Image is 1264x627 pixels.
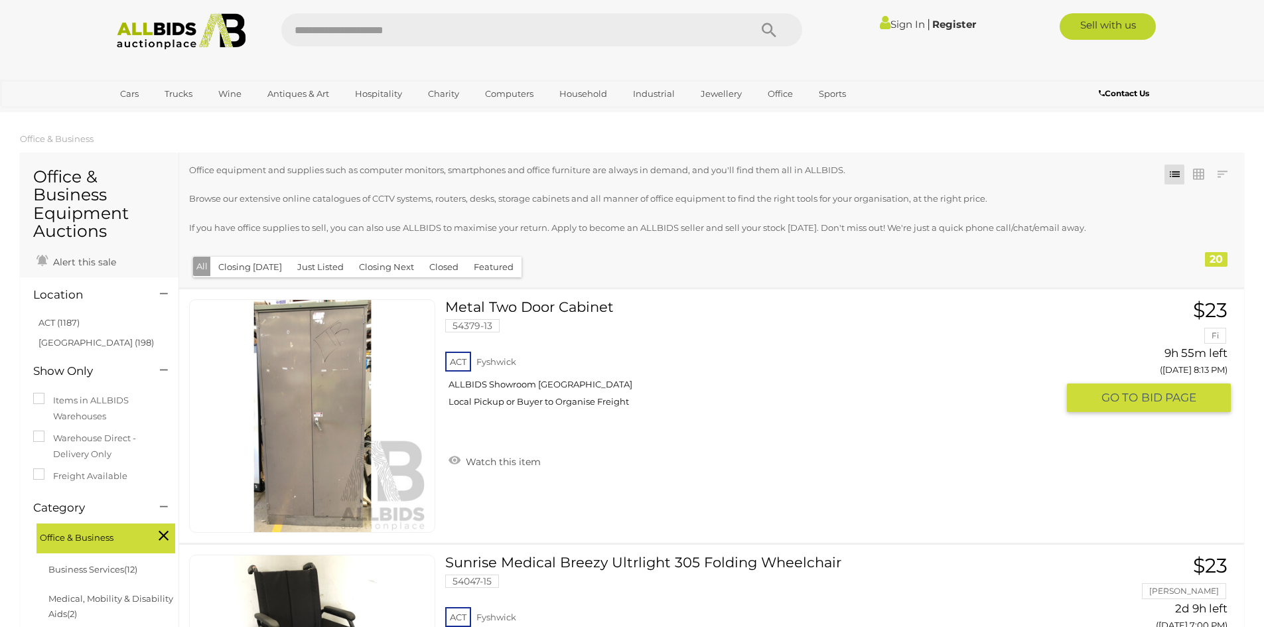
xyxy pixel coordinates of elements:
h1: Office & Business Equipment Auctions [33,168,165,241]
span: $23 [1193,298,1228,322]
a: Contact Us [1099,86,1153,101]
span: Office & Business [40,527,139,545]
h4: Location [33,289,140,301]
a: Industrial [624,83,683,105]
p: Office equipment and supplies such as computer monitors, smartphones and office furniture are alw... [189,163,1137,178]
button: Just Listed [289,257,352,277]
b: Contact Us [1099,88,1149,98]
button: Featured [466,257,522,277]
a: Office & Business [20,133,94,144]
h4: Category [33,502,140,514]
span: (12) [124,564,137,575]
label: Freight Available [33,468,127,484]
button: GO TOBID PAGE [1067,383,1231,412]
a: Alert this sale [33,251,119,271]
div: If you have office supplies to sell, you can also use ALLBIDS to maximise your return. Apply to b... [189,163,1147,252]
a: Office [759,83,802,105]
span: Watch this item [462,456,541,468]
img: 54379-13a.jpg [196,300,429,532]
button: Closing Next [351,257,422,277]
a: Watch this item [445,451,544,470]
a: Computers [476,83,542,105]
label: Warehouse Direct - Delivery Only [33,431,165,462]
button: Closing [DATE] [210,257,290,277]
span: $23 [1193,553,1228,578]
button: All [193,257,211,276]
h4: Show Only [33,365,140,378]
span: (2) [67,608,77,619]
a: Wine [210,83,250,105]
a: Hospitality [346,83,411,105]
label: Items in ALLBIDS Warehouses [33,393,165,424]
a: ACT (1187) [38,317,80,328]
img: Allbids.com.au [109,13,253,50]
a: Cars [111,83,147,105]
a: Sign In [880,18,925,31]
a: Register [932,18,976,31]
a: Metal Two Door Cabinet 54379-13 ACT Fyshwick ALLBIDS Showroom [GEOGRAPHIC_DATA] Local Pickup or B... [455,299,1056,417]
a: Sports [810,83,855,105]
a: Household [551,83,616,105]
a: $23 Fi 9h 55m left ([DATE] 8:13 PM) GO TOBID PAGE [1077,299,1231,413]
span: Alert this sale [50,256,116,268]
a: Medical, Mobility & Disability Aids(2) [48,593,173,619]
a: Jewellery [692,83,750,105]
a: Business Services(12) [48,564,137,575]
span: GO TO [1101,390,1141,405]
a: Sell with us [1060,13,1156,40]
p: Browse our extensive online catalogues of CCTV systems, routers, desks, storage cabinets and all ... [189,191,1137,206]
a: Trucks [156,83,201,105]
span: | [927,17,930,31]
button: Closed [421,257,466,277]
span: BID PAGE [1141,390,1196,405]
button: Search [736,13,802,46]
a: Antiques & Art [259,83,338,105]
div: 20 [1205,252,1228,267]
a: [GEOGRAPHIC_DATA] [111,105,223,127]
a: Charity [419,83,468,105]
a: [GEOGRAPHIC_DATA] (198) [38,337,154,348]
